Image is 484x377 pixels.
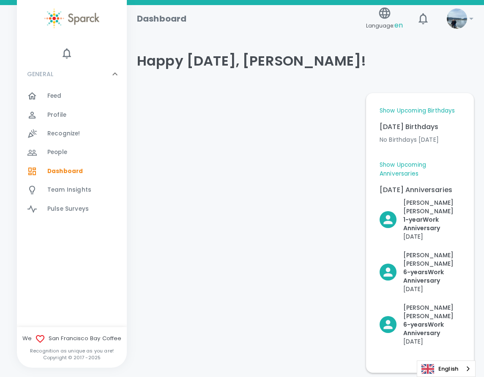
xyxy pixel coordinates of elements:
div: Click to Recognize! [373,192,460,241]
div: GENERAL [17,61,127,87]
a: English [417,361,475,377]
span: en [394,20,403,30]
a: Pulse Surveys [17,200,127,218]
div: GENERAL [17,87,127,222]
span: Pulse Surveys [47,205,89,213]
span: Profile [47,111,66,119]
p: Copyright © 2017 - 2025 [17,354,127,361]
div: Click to Recognize! [373,244,460,293]
span: Feed [47,92,62,100]
span: People [47,148,67,157]
button: Language:en [363,4,406,34]
a: Show Upcoming Birthdays [380,107,455,115]
button: Click to Recognize! [380,198,460,241]
p: [PERSON_NAME] [PERSON_NAME] [403,198,460,215]
p: [DATE] [403,232,460,241]
span: Language: [366,20,403,31]
p: [DATE] [403,337,460,346]
h4: Happy [DATE], [PERSON_NAME]! [137,52,474,69]
span: Recognize! [47,129,80,138]
img: Picture of Anna Belle [447,8,467,29]
h1: Dashboard [137,12,186,25]
span: Dashboard [47,167,83,176]
p: Recognition as unique as you are! [17,347,127,354]
span: Team Insights [47,186,91,194]
a: Team Insights [17,181,127,199]
a: Show Upcoming Anniversaries [380,161,460,178]
a: Sparck logo [17,8,127,28]
p: [PERSON_NAME] [PERSON_NAME] [403,303,460,320]
p: No Birthdays [DATE] [380,135,460,144]
a: People [17,143,127,162]
button: Click to Recognize! [380,303,460,346]
span: We San Francisco Bay Coffee [17,334,127,344]
p: [PERSON_NAME] [PERSON_NAME] [403,251,460,268]
button: Click to Recognize! [380,251,460,293]
a: Feed [17,87,127,105]
p: GENERAL [27,70,53,78]
a: Recognize! [17,124,127,143]
div: Click to Recognize! [373,297,460,346]
a: Dashboard [17,162,127,181]
p: 6- years Work Anniversary [403,268,460,285]
p: [DATE] Birthdays [380,122,460,132]
p: [DATE] [403,285,460,293]
a: Profile [17,106,127,124]
aside: Language selected: English [417,360,476,377]
div: Language [417,360,476,377]
img: Sparck logo [44,8,99,28]
p: 6- years Work Anniversary [403,320,460,337]
p: [DATE] Anniversaries [380,185,460,195]
p: 1- year Work Anniversary [403,215,460,232]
